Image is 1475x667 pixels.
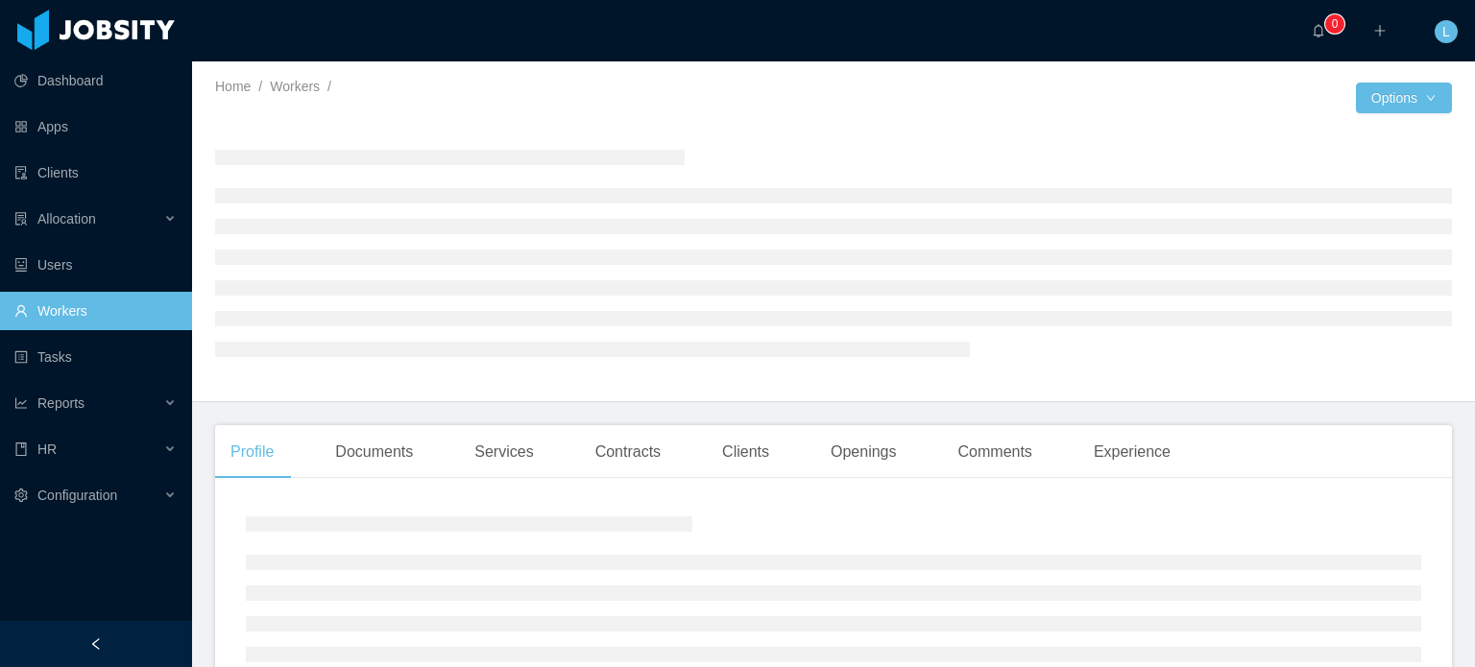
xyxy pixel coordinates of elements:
div: Experience [1078,425,1186,479]
a: Home [215,79,251,94]
span: Allocation [37,211,96,226]
div: Documents [320,425,428,479]
span: / [258,79,262,94]
a: icon: pie-chartDashboard [14,61,177,100]
span: Reports [37,395,85,411]
span: HR [37,441,57,457]
div: Comments [943,425,1048,479]
span: Configuration [37,488,117,503]
a: icon: appstoreApps [14,107,177,146]
span: L [1442,20,1450,43]
a: icon: auditClients [14,154,177,192]
i: icon: bell [1312,24,1325,37]
a: icon: profileTasks [14,338,177,376]
div: Openings [815,425,912,479]
a: icon: robotUsers [14,246,177,284]
button: Optionsicon: down [1356,83,1452,113]
div: Services [459,425,548,479]
i: icon: book [14,442,28,456]
div: Clients [707,425,785,479]
div: Contracts [580,425,676,479]
i: icon: setting [14,488,28,502]
a: icon: userWorkers [14,292,177,330]
div: Profile [215,425,289,479]
sup: 0 [1325,14,1344,34]
i: icon: solution [14,212,28,226]
i: icon: line-chart [14,396,28,410]
span: / [327,79,331,94]
i: icon: plus [1373,24,1387,37]
a: Workers [270,79,320,94]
